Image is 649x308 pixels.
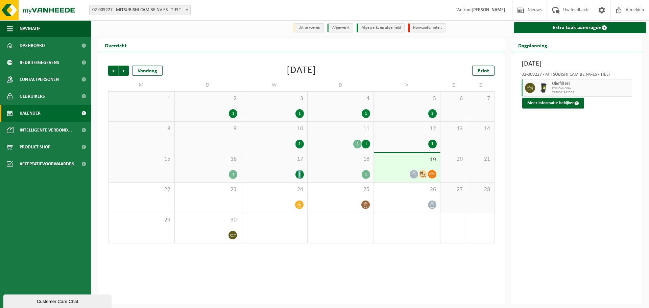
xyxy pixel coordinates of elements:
span: 15 [112,156,171,163]
div: 1 [295,109,304,118]
td: D [175,79,241,91]
li: Afgewerkt en afgemeld [357,23,405,32]
span: 16 [178,156,238,163]
span: 24 [244,186,304,193]
span: 29 [112,216,171,224]
span: Acceptatievoorwaarden [20,156,74,172]
h2: Dagplanning [511,39,554,52]
span: 5 [377,95,437,102]
td: D [308,79,374,91]
div: 1 [362,109,370,118]
div: [DATE] [287,66,316,76]
h3: [DATE] [522,59,632,69]
strong: [PERSON_NAME] [472,7,505,13]
td: Z [440,79,467,91]
span: 1 [112,95,171,102]
div: 1 [353,140,362,148]
span: Navigatie [20,20,41,37]
span: 22 [112,186,171,193]
span: 13 [444,125,464,133]
span: 21 [471,156,490,163]
span: 4 [311,95,370,102]
div: 1 [362,170,370,179]
span: Bedrijfsgegevens [20,54,59,71]
span: Intelligente verbond... [20,122,72,139]
span: 12 [377,125,437,133]
span: 02-009227 - MITSUBISHI CAM BE NV-ES - TIELT [90,5,190,15]
span: 10 [244,125,304,133]
span: 7 [471,95,490,102]
span: 02-009227 - MITSUBISHI CAM BE NV-ES - TIELT [89,5,191,15]
a: Extra taak aanvragen [514,22,647,33]
td: M [108,79,175,91]
div: 1 [362,140,370,148]
span: Oliefilters [552,81,630,87]
span: 17 [244,156,304,163]
div: 2 [428,109,437,118]
span: KGA Colli OGA [552,87,630,91]
a: Print [472,66,495,76]
span: 27 [444,186,464,193]
iframe: chat widget [3,293,113,308]
span: 8 [112,125,171,133]
span: 23 [178,186,238,193]
span: 19 [377,156,437,164]
li: Non-conformiteit [408,23,446,32]
span: 26 [377,186,437,193]
span: 20 [444,156,464,163]
span: Dashboard [20,37,45,54]
span: Print [478,68,489,74]
div: 1 [229,170,237,179]
td: W [241,79,308,91]
span: Product Shop [20,139,50,156]
li: Uit te voeren [293,23,324,32]
span: 6 [444,95,464,102]
span: 11 [311,125,370,133]
div: 1 [295,170,304,179]
span: Kalender [20,105,41,122]
td: V [374,79,440,91]
div: 1 [428,140,437,148]
div: 1 [229,109,237,118]
span: 14 [471,125,490,133]
div: Vandaag [132,66,163,76]
button: Meer informatie bekijken [522,98,584,109]
li: Afgewerkt [327,23,353,32]
img: WB-0240-HPE-BK-01 [538,83,549,93]
span: T250001922555 [552,91,630,95]
span: Vorige [108,66,118,76]
span: 30 [178,216,238,224]
span: Gebruikers [20,88,45,105]
span: Volgende [119,66,129,76]
span: 9 [178,125,238,133]
div: 1 [295,140,304,148]
span: 18 [311,156,370,163]
h2: Overzicht [98,39,134,52]
span: 25 [311,186,370,193]
div: 02-009227 - MITSUBISHI CAM BE NV-ES - TIELT [522,72,632,79]
span: 28 [471,186,490,193]
td: Z [467,79,494,91]
span: 3 [244,95,304,102]
span: Contactpersonen [20,71,59,88]
span: 2 [178,95,238,102]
